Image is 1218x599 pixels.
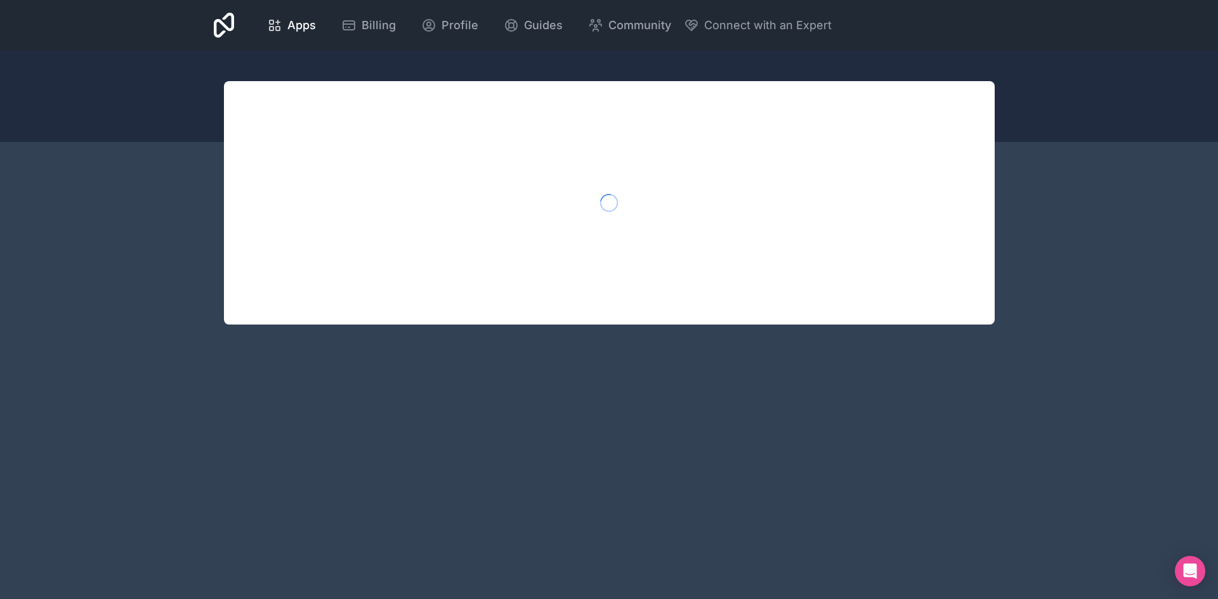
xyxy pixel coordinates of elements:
[684,16,832,34] button: Connect with an Expert
[257,11,326,39] a: Apps
[1175,556,1205,586] div: Open Intercom Messenger
[578,11,681,39] a: Community
[411,11,488,39] a: Profile
[608,16,671,34] span: Community
[287,16,316,34] span: Apps
[494,11,573,39] a: Guides
[442,16,478,34] span: Profile
[524,16,563,34] span: Guides
[704,16,832,34] span: Connect with an Expert
[362,16,396,34] span: Billing
[331,11,406,39] a: Billing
